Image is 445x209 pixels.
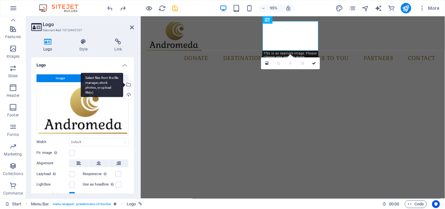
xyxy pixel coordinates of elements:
[36,74,84,82] button: Image
[119,5,127,12] i: Redo: Change opacity (Ctrl+Y, ⌘+Y)
[285,5,291,11] i: On resize automatically adjust zoom level to fit chosen device.
[114,202,117,206] i: This element is a customizable preset
[308,57,320,69] a: Confirm ( Ctrl ⏎ )
[106,5,114,12] i: Undo: Change opacity (Ctrl+Z)
[296,57,308,69] a: Greyscale
[37,4,86,12] img: Editor Logo
[83,181,116,188] label: Use as headline
[3,191,23,196] p: Commerce
[31,57,134,69] h4: Logo
[405,200,427,208] button: Code
[119,4,127,12] button: redo
[36,181,69,188] label: Lightbox
[3,171,23,176] p: Collections
[124,80,133,89] a: Select files from the file manager, stock photos, or upload file(s)
[7,54,20,59] p: Images
[401,3,411,13] button: publish
[416,3,442,13] button: More
[36,140,69,144] label: Width
[43,22,134,27] h2: Logo
[171,5,179,12] i: Save (Ctrl+S)
[36,191,69,199] label: Optimized
[4,152,22,157] p: Marketing
[262,51,318,63] div: This is an example image. Please choose your own for more options.
[5,200,22,208] a: Click to cancel selection. Double-click to open Pages
[336,5,343,12] i: Design (Ctrl+Alt+Y)
[8,73,18,79] p: Slider
[36,85,129,135] div: LogoLight.png
[51,200,111,208] span: . menu-wrapper .preset-menu-v2-border
[36,149,69,157] label: Fit image
[408,200,424,208] span: Code
[388,4,395,12] button: commerce
[273,57,285,69] a: Crop mode
[56,74,65,82] span: Image
[43,27,121,33] h3: Element #ed-1012445107
[67,38,103,52] h4: Style
[419,5,439,11] span: More
[382,200,399,208] h6: Session time
[102,38,134,52] h4: Link
[127,200,136,208] span: Click to select. Double-click to edit
[336,4,343,12] button: design
[394,202,395,206] span: :
[432,200,440,208] button: Usercentrics
[138,202,142,206] i: This element is linked
[388,5,395,12] i: Commerce
[36,170,69,178] label: Lazyload
[259,4,282,12] button: 95%
[389,200,399,208] span: 00 00
[158,5,166,12] i: Reload page
[31,38,67,52] h4: Logo
[36,159,69,167] label: Alignment
[31,200,142,208] nav: breadcrumb
[402,5,409,12] i: Publish
[349,5,356,12] i: Pages (Ctrl+Alt+S)
[5,34,21,39] p: Features
[349,4,356,12] button: pages
[268,4,279,12] h6: 95%
[362,4,369,12] button: navigator
[158,4,166,12] button: reload
[83,170,115,178] label: Responsive
[261,57,273,69] a: Select files from the file manager, stock photos, or upload file(s)
[81,73,123,97] div: Select files from the file manager, stock photos, or upload file(s)
[31,200,49,208] span: Click to select. Double-click to edit
[7,132,19,137] p: Forms
[171,4,179,12] button: save
[7,93,20,98] p: Header
[285,57,296,69] a: Blur
[106,4,114,12] button: undo
[375,4,382,12] button: text_generator
[7,112,19,118] p: Footer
